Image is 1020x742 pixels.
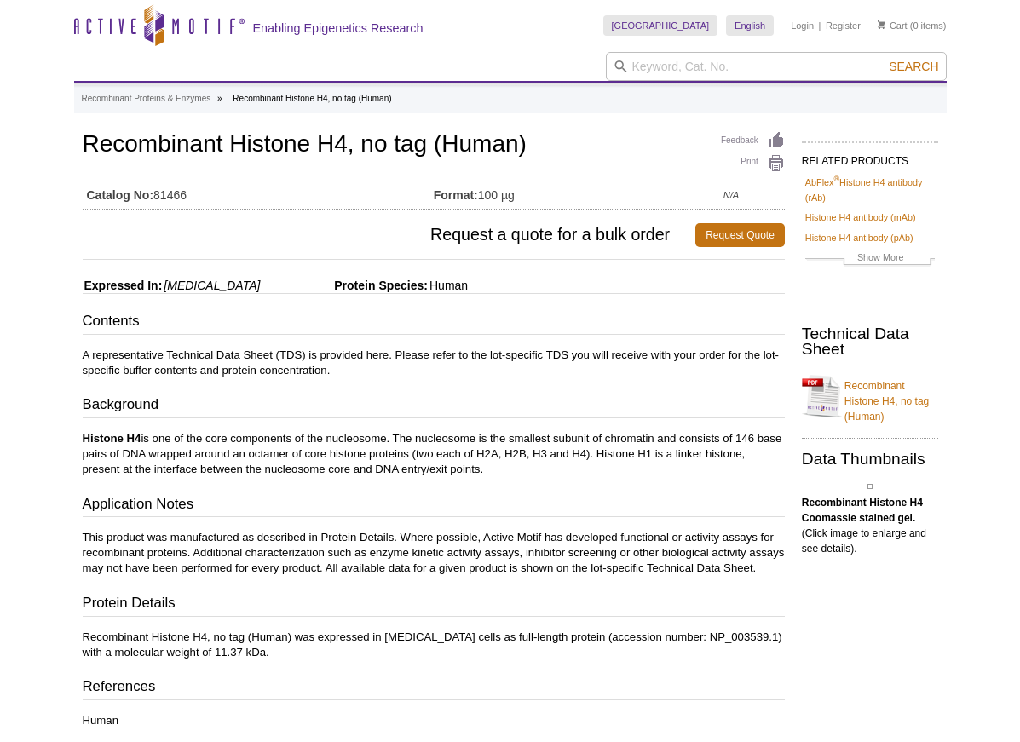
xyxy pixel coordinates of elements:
p: is one of the core components of the nucleosome. The nucleosome is the smallest subunit of chroma... [83,431,785,477]
p: Recombinant Histone H4, no tag (Human) was expressed in [MEDICAL_DATA] cells as full-length prote... [83,630,785,660]
h1: Recombinant Histone H4, no tag (Human) [83,131,785,160]
a: [GEOGRAPHIC_DATA] [603,15,718,36]
h3: Application Notes [83,494,785,518]
li: » [217,94,222,103]
a: English [726,15,774,36]
input: Keyword, Cat. No. [606,52,947,81]
strong: Format: [434,187,478,203]
li: | [819,15,821,36]
h2: Technical Data Sheet [802,326,938,357]
span: Expressed In: [83,279,163,292]
span: Request a quote for a bulk order [83,223,696,247]
p: This product was manufactured as described in Protein Details. Where possible, Active Motif has d... [83,530,785,576]
p: A representative Technical Data Sheet (TDS) is provided here. Please refer to the lot-specific TD... [83,348,785,378]
h2: Data Thumbnails [802,452,938,467]
a: Feedback [721,131,785,150]
a: Cart [878,20,908,32]
a: AbFlex®Histone H4 antibody (rAb) [805,175,935,205]
p: (Click image to enlarge and see details). [802,495,938,556]
span: Human [428,279,468,292]
h2: Enabling Epigenetics Research [253,20,424,36]
a: Register [826,20,861,32]
b: Recombinant Histone H4 Coomassie stained gel. [802,497,923,524]
a: Histone H4 antibody (mAb) [805,210,916,225]
a: Show More [805,250,935,269]
i: [MEDICAL_DATA] [164,279,260,292]
a: Histone H4 antibody (pAb) [805,230,913,245]
h3: Protein Details [83,593,785,617]
a: Recombinant Proteins & Enzymes [82,91,211,106]
a: Login [791,20,814,32]
li: (0 items) [878,15,947,36]
button: Search [884,59,943,74]
img: Histone H4 Coomassie gel [867,484,873,489]
h3: Contents [83,311,785,335]
a: Recombinant Histone H4, no tag (Human) [802,368,938,424]
span: Search [889,60,938,73]
strong: Catalog No: [87,187,154,203]
a: Request Quote [695,223,785,247]
h3: Background [83,394,785,418]
td: N/A [723,177,785,204]
td: 100 µg [434,177,723,204]
img: Your Cart [878,20,885,29]
strong: Histone H4 [83,432,141,445]
h3: References [83,676,785,700]
a: Print [721,154,785,173]
td: 81466 [83,177,434,204]
p: Human [83,713,785,728]
sup: ® [833,175,839,183]
h2: RELATED PRODUCTS [802,141,938,172]
li: Recombinant Histone H4, no tag (Human) [233,94,391,103]
span: Protein Species: [263,279,428,292]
